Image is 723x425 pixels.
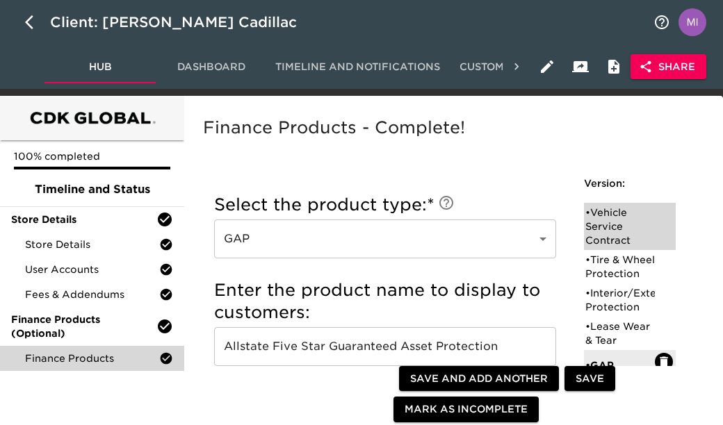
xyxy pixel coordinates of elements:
[11,312,156,340] span: Finance Products (Optional)
[585,319,655,347] div: • Lease Wear & Tear
[530,50,564,83] button: Edit Hub
[25,287,159,301] span: Fees & Addendums
[50,11,316,33] div: Client: [PERSON_NAME] Cadillac
[584,283,676,317] div: •Interior/Exterior Protection
[214,194,556,216] h5: Select the product type:
[679,8,706,36] img: Profile
[164,58,259,76] span: Dashboard
[25,237,159,251] span: Store Details
[631,54,706,80] button: Share
[214,219,556,258] div: GAP
[53,58,147,76] span: Hub
[585,358,655,372] div: • GAP
[11,181,173,198] span: Timeline and Status
[585,253,655,281] div: • Tire & Wheel Protection
[597,50,631,83] button: Internal Notes and Comments
[11,212,156,226] span: Store Details
[405,401,528,419] span: Mark as Incomplete
[585,286,655,314] div: • Interior/Exterior Protection
[25,351,159,365] span: Finance Products
[642,58,695,76] span: Share
[645,6,679,39] button: notifications
[584,250,676,283] div: •Tire & Wheel Protection
[564,366,615,392] button: Save
[14,149,170,163] p: 100% completed
[584,176,676,192] h6: Version:
[275,58,440,76] span: Timeline and Notifications
[655,353,673,371] button: Delete: GAP
[584,317,676,350] div: •Lease Wear & Tear
[25,262,159,276] span: User Accounts
[399,366,559,392] button: Save and Add Another
[584,203,676,250] div: •Vehicle Service Contract
[564,50,597,83] button: Client View
[203,117,698,139] h5: Finance Products - Complete!
[585,206,655,247] div: • Vehicle Service Contract
[410,370,548,387] span: Save and Add Another
[457,58,551,76] span: Customization
[576,370,604,387] span: Save
[584,350,676,381] div: •GAP
[214,279,556,324] h5: Enter the product name to display to customers:
[393,397,539,423] button: Mark as Incomplete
